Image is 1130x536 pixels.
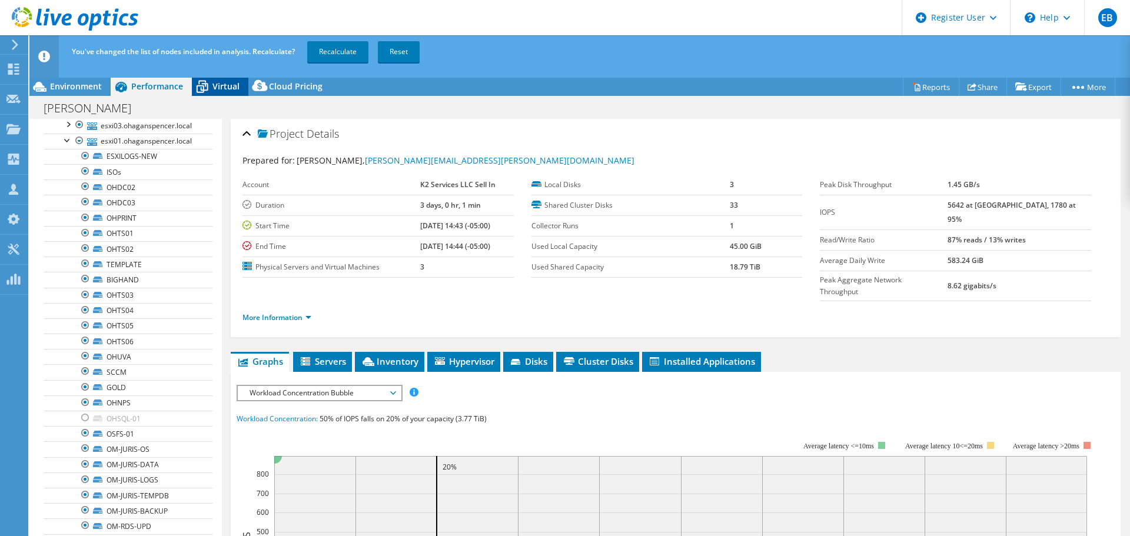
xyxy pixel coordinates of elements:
a: OHNPS [44,395,212,411]
a: [PERSON_NAME][EMAIL_ADDRESS][PERSON_NAME][DOMAIN_NAME] [365,155,634,166]
span: Cluster Disks [562,355,633,367]
span: Project [258,128,304,140]
label: Account [242,179,420,191]
span: Graphs [237,355,283,367]
tspan: Average latency <=10ms [803,442,874,450]
span: Servers [299,355,346,367]
b: 8.62 gigabits/s [948,281,996,291]
h1: [PERSON_NAME] [38,102,149,115]
b: 1.45 GB/s [948,179,980,189]
label: Duration [242,199,420,211]
label: Peak Disk Throughput [820,179,947,191]
a: OHTS01 [44,226,212,241]
a: OHTS06 [44,334,212,349]
span: 50% of IOPS falls on 20% of your capacity (3.77 TiB) [320,414,487,424]
b: 5642 at [GEOGRAPHIC_DATA], 1780 at 95% [948,200,1076,224]
b: 3 [730,179,734,189]
a: OSFS-01 [44,426,212,441]
a: Export [1006,78,1061,96]
a: OM-JURIS-OS [44,441,212,457]
label: Average Daily Write [820,255,947,267]
a: SCCM [44,364,212,379]
tspan: Average latency 10<=20ms [905,442,983,450]
span: EB [1098,8,1117,27]
span: Cloud Pricing [269,81,323,92]
a: Reports [903,78,959,96]
a: Recalculate [307,41,368,62]
a: OHTS03 [44,288,212,303]
label: Local Disks [531,179,730,191]
a: GOLD [44,380,212,395]
a: OHTS05 [44,318,212,334]
a: esxi03.ohaganspencer.local [44,118,212,133]
b: [DATE] 14:43 (-05:00) [420,221,490,231]
span: Workload Concentration: [237,414,318,424]
a: BIGHAND [44,272,212,287]
a: OHTS04 [44,303,212,318]
a: ISOs [44,164,212,179]
b: 1 [730,221,734,231]
b: 87% reads / 13% writes [948,235,1026,245]
a: OM-JURIS-TEMPDB [44,488,212,503]
a: esxi01.ohaganspencer.local [44,134,212,149]
text: 700 [257,488,269,498]
a: ESXILOGS-NEW [44,149,212,164]
span: Hypervisor [433,355,494,367]
span: Details [307,126,339,141]
label: End Time [242,241,420,252]
b: 583.24 GiB [948,255,983,265]
span: Inventory [361,355,418,367]
b: 3 days, 0 hr, 1 min [420,200,481,210]
a: OM-JURIS-DATA [44,457,212,472]
b: 33 [730,200,738,210]
a: OHSQL-01 [44,411,212,426]
svg: \n [1025,12,1035,23]
a: OM-RDS-UPD [44,518,212,534]
a: Share [959,78,1007,96]
label: Prepared for: [242,155,295,166]
span: [PERSON_NAME], [297,155,634,166]
span: Disks [509,355,547,367]
text: 600 [257,507,269,517]
b: 3 [420,262,424,272]
a: OHPRINT [44,211,212,226]
a: More Information [242,312,311,322]
a: OHDC02 [44,179,212,195]
label: Read/Write Ratio [820,234,947,246]
label: Collector Runs [531,220,730,232]
span: You've changed the list of nodes included in analysis. Recalculate? [72,46,295,56]
b: 18.79 TiB [730,262,760,272]
a: OM-JURIS-LOGS [44,472,212,488]
b: 45.00 GiB [730,241,762,251]
label: Shared Cluster Disks [531,199,730,211]
a: OHDC03 [44,195,212,210]
a: OHUVA [44,349,212,364]
span: Virtual [212,81,240,92]
b: [DATE] 14:44 (-05:00) [420,241,490,251]
label: IOPS [820,207,947,218]
label: Start Time [242,220,420,232]
b: K2 Services LLC Sell In [420,179,496,189]
label: Used Local Capacity [531,241,730,252]
text: 20% [443,462,457,472]
span: Installed Applications [648,355,755,367]
a: More [1061,78,1115,96]
a: OHTS02 [44,241,212,257]
text: 800 [257,469,269,479]
label: Peak Aggregate Network Throughput [820,274,947,298]
a: OM-JURIS-BACKUP [44,503,212,518]
a: TEMPLATE [44,257,212,272]
label: Physical Servers and Virtual Machines [242,261,420,273]
span: Environment [50,81,102,92]
span: Performance [131,81,183,92]
label: Used Shared Capacity [531,261,730,273]
a: Reset [378,41,420,62]
span: Workload Concentration Bubble [244,386,395,400]
text: Average latency >20ms [1013,442,1079,450]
